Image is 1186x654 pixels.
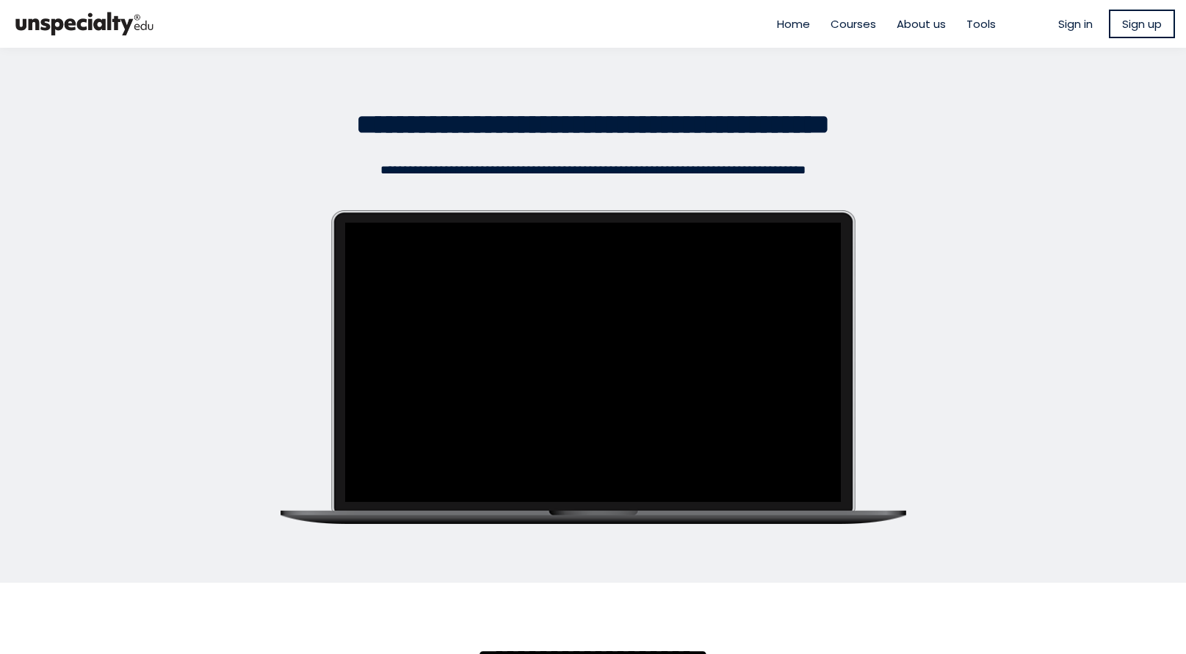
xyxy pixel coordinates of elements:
[11,6,158,42] img: bc390a18feecddb333977e298b3a00a1.png
[831,15,876,32] a: Courses
[777,15,810,32] a: Home
[897,15,946,32] a: About us
[1122,15,1162,32] span: Sign up
[1109,10,1175,38] a: Sign up
[1058,15,1093,32] a: Sign in
[966,15,996,32] a: Tools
